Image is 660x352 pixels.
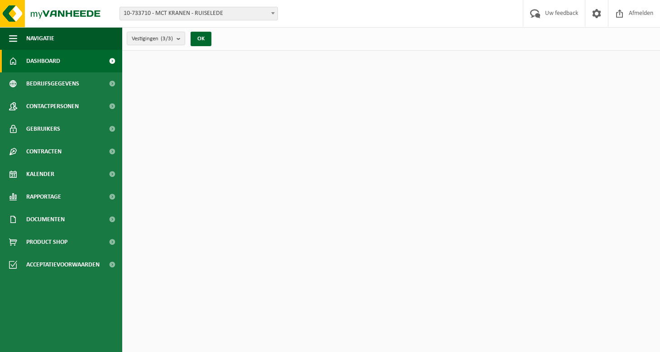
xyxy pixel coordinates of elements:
span: Product Shop [26,231,67,253]
button: Vestigingen(3/3) [127,32,185,45]
count: (3/3) [161,36,173,42]
span: Kalender [26,163,54,186]
span: Bedrijfsgegevens [26,72,79,95]
span: Gebruikers [26,118,60,140]
span: Vestigingen [132,32,173,46]
span: Navigatie [26,27,54,50]
span: 10-733710 - MCT KRANEN - RUISELEDE [120,7,277,20]
span: Acceptatievoorwaarden [26,253,100,276]
span: Contactpersonen [26,95,79,118]
span: Documenten [26,208,65,231]
button: OK [191,32,211,46]
span: Dashboard [26,50,60,72]
span: Rapportage [26,186,61,208]
span: Contracten [26,140,62,163]
span: 10-733710 - MCT KRANEN - RUISELEDE [120,7,278,20]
